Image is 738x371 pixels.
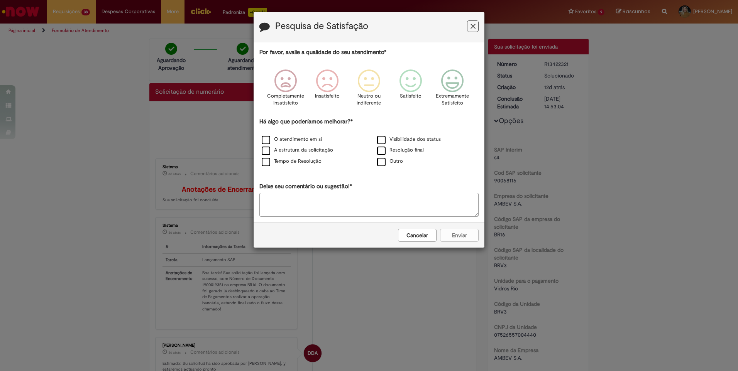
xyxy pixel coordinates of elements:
label: Outro [377,158,403,165]
p: Satisfeito [400,93,421,100]
div: Satisfeito [391,64,430,116]
label: Tempo de Resolução [262,158,322,165]
label: Visibilidade dos status [377,136,441,143]
p: Extremamente Satisfeito [436,93,469,107]
label: Por favor, avalie a qualidade do seu atendimento* [259,48,386,56]
div: Extremamente Satisfeito [433,64,472,116]
label: O atendimento em si [262,136,322,143]
div: Completamente Insatisfeito [266,64,305,116]
p: Completamente Insatisfeito [267,93,304,107]
label: A estrutura da solicitação [262,147,333,154]
label: Pesquisa de Satisfação [275,21,368,31]
div: Há algo que poderíamos melhorar?* [259,118,479,167]
div: Insatisfeito [308,64,347,116]
div: Neutro ou indiferente [349,64,389,116]
label: Resolução final [377,147,424,154]
p: Insatisfeito [315,93,340,100]
button: Cancelar [398,229,437,242]
p: Neutro ou indiferente [355,93,383,107]
label: Deixe seu comentário ou sugestão!* [259,182,352,191]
